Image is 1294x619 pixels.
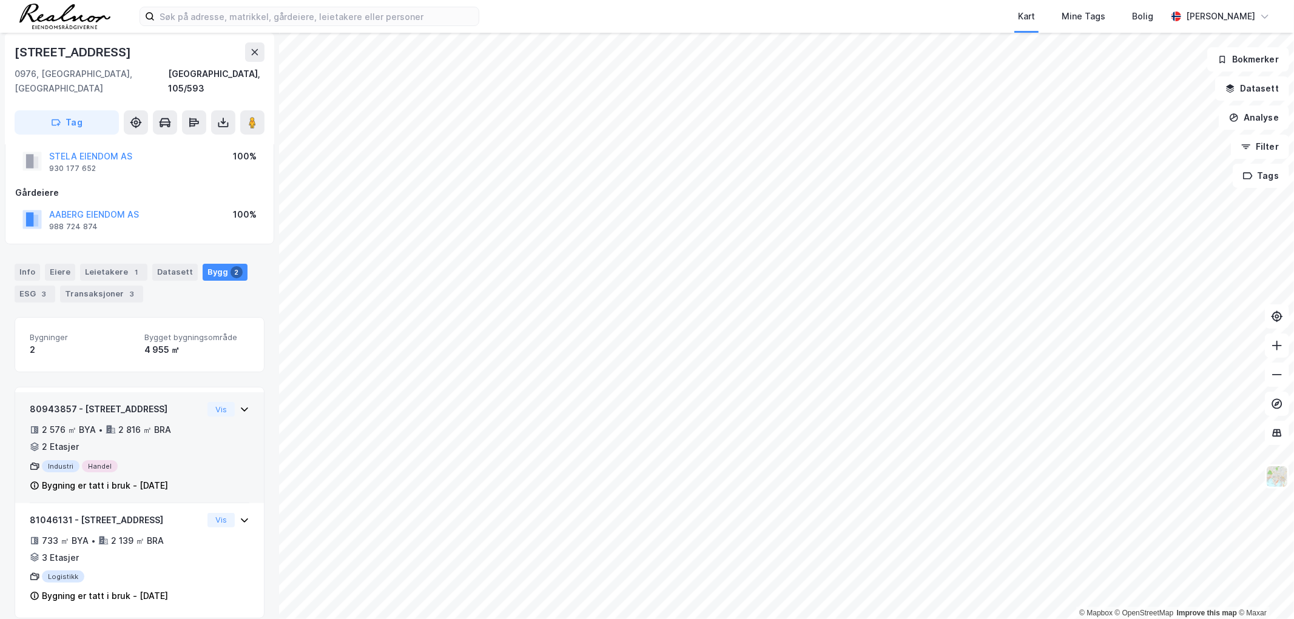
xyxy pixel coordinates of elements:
button: Analyse [1219,105,1289,130]
div: 100% [233,149,257,164]
div: Info [15,264,40,281]
div: Kontrollprogram for chat [1233,561,1294,619]
div: [PERSON_NAME] [1186,9,1255,24]
a: OpenStreetMap [1115,609,1174,617]
div: Bolig [1132,9,1153,24]
button: Tag [15,110,119,135]
div: 2 [231,266,243,278]
div: 4 955 ㎡ [144,343,249,357]
div: [STREET_ADDRESS] [15,42,133,62]
div: 3 [38,288,50,300]
div: 988 724 874 [49,222,98,232]
iframe: Chat Widget [1233,561,1294,619]
button: Tags [1233,164,1289,188]
button: Bokmerker [1207,47,1289,72]
img: realnor-logo.934646d98de889bb5806.png [19,4,110,29]
div: Bygg [203,264,248,281]
div: 2 [30,343,135,357]
div: 1 [130,266,143,278]
div: 2 816 ㎡ BRA [118,423,171,437]
div: • [98,425,103,435]
div: 3 [126,288,138,300]
span: Bygninger [30,332,135,343]
div: • [91,536,96,546]
div: 100% [233,207,257,222]
div: [GEOGRAPHIC_DATA], 105/593 [169,67,265,96]
div: Mine Tags [1062,9,1105,24]
button: Vis [207,402,235,417]
div: Transaksjoner [60,286,143,303]
div: Datasett [152,264,198,281]
button: Datasett [1215,76,1289,101]
div: 733 ㎡ BYA [42,534,89,548]
button: Vis [207,513,235,527]
div: 930 177 652 [49,164,96,173]
div: Eiere [45,264,75,281]
input: Søk på adresse, matrikkel, gårdeiere, leietakere eller personer [155,7,479,25]
div: 3 Etasjer [42,550,79,565]
div: Kart [1018,9,1035,24]
div: 2 576 ㎡ BYA [42,423,96,437]
div: Bygning er tatt i bruk - [DATE] [42,589,168,603]
div: 2 139 ㎡ BRA [111,534,164,548]
div: 81046131 - [STREET_ADDRESS] [30,513,203,527]
div: 0976, [GEOGRAPHIC_DATA], [GEOGRAPHIC_DATA] [15,67,169,96]
div: ESG [15,286,55,303]
div: Bygning er tatt i bruk - [DATE] [42,478,168,493]
a: Improve this map [1177,609,1237,617]
img: Z [1265,465,1289,488]
span: Bygget bygningsområde [144,332,249,343]
a: Mapbox [1079,609,1113,617]
button: Filter [1231,135,1289,159]
div: 80943857 - [STREET_ADDRESS] [30,402,203,417]
div: 2 Etasjer [42,440,79,454]
div: Leietakere [80,264,147,281]
div: Gårdeiere [15,186,264,200]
